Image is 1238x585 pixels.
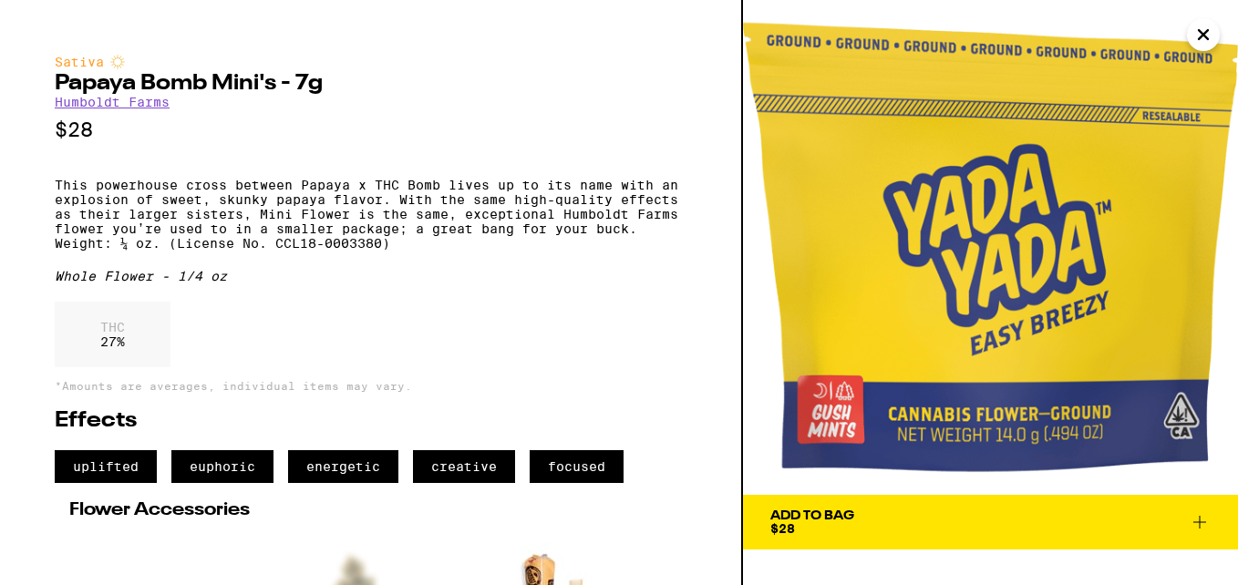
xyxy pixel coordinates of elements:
[55,410,686,432] h2: Effects
[100,320,125,334] p: THC
[288,450,398,483] span: energetic
[743,495,1238,549] button: Add To Bag$28
[1187,18,1220,51] button: Close
[55,55,686,69] div: Sativa
[55,450,157,483] span: uplifted
[770,521,795,536] span: $28
[55,380,686,392] p: *Amounts are averages, individual items may vary.
[770,509,854,522] div: Add To Bag
[413,450,515,483] span: creative
[171,450,273,483] span: euphoric
[55,118,686,141] p: $28
[110,55,125,69] img: sativaColor.svg
[55,178,686,251] p: This powerhouse cross between Papaya x THC Bomb lives up to its name with an explosion of sweet, ...
[55,269,686,283] div: Whole Flower - 1/4 oz
[69,501,672,519] h2: Flower Accessories
[55,73,686,95] h2: Papaya Bomb Mini's - 7g
[530,450,624,483] span: focused
[55,302,170,367] div: 27 %
[11,13,131,27] span: Hi. Need any help?
[55,95,170,109] a: Humboldt Farms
